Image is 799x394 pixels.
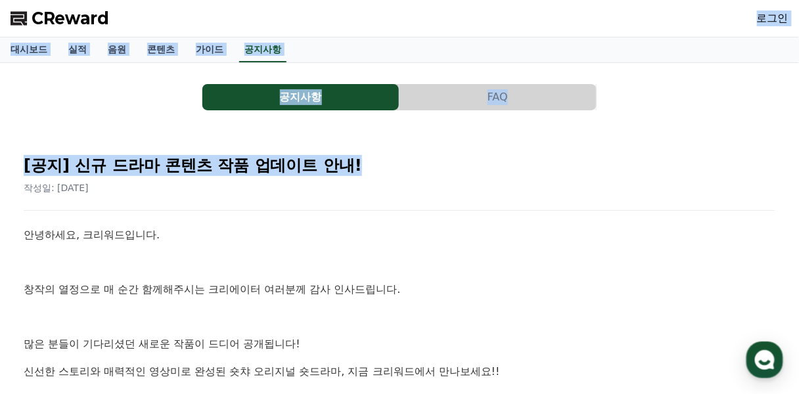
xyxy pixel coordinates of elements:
[32,8,109,29] span: CReward
[757,11,788,26] a: 로그인
[87,285,170,318] a: 대화
[24,155,775,176] h2: [공지] 신규 드라마 콘텐츠 작품 업데이트 안내!
[170,285,252,318] a: 설정
[97,37,137,62] a: 음원
[11,8,109,29] a: CReward
[24,336,775,353] p: 많은 분들이 기다리셨던 새로운 작품이 드디어 공개됩니다!
[41,305,49,315] span: 홈
[399,84,596,110] button: FAQ
[239,37,286,62] a: 공지사항
[24,281,775,298] p: 창작의 열정으로 매 순간 함께해주시는 크리에이터 여러분께 감사 인사드립니다.
[24,183,89,193] span: 작성일: [DATE]
[24,363,775,380] p: 신선한 스토리와 매력적인 영상미로 완성된 숏챠 오리지널 숏드라마, 지금 크리워드에서 만나보세요!!
[202,84,399,110] button: 공지사항
[120,305,136,316] span: 대화
[4,285,87,318] a: 홈
[203,305,219,315] span: 설정
[137,37,185,62] a: 콘텐츠
[24,227,775,244] p: 안녕하세요, 크리워드입니다.
[185,37,234,62] a: 가이드
[58,37,97,62] a: 실적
